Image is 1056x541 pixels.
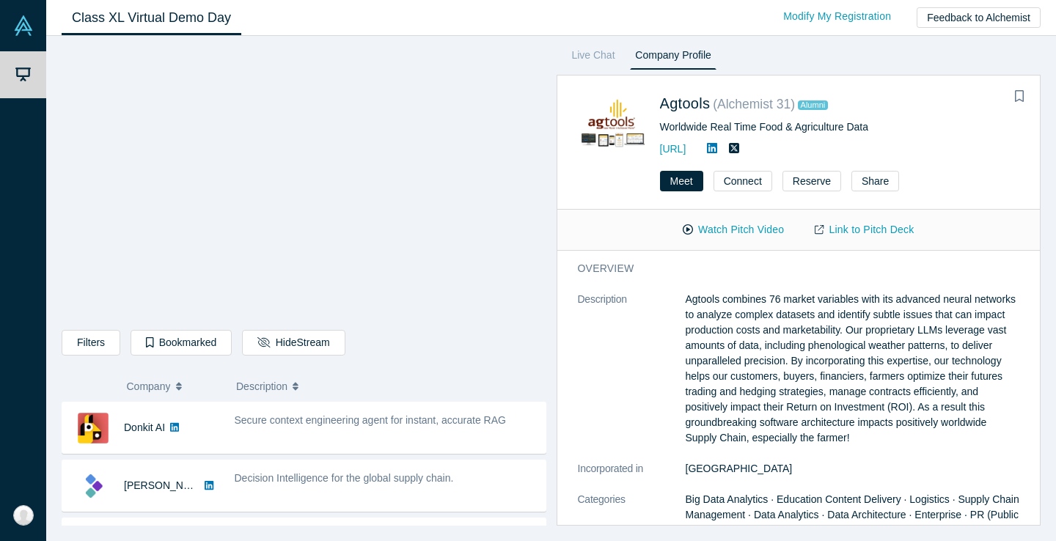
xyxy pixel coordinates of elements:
[127,371,221,402] button: Company
[124,422,165,433] a: Donkit AI
[78,471,109,501] img: Kimaru AI's Logo
[124,479,208,491] a: [PERSON_NAME]
[578,92,645,158] img: Agtools's Logo
[578,292,686,461] dt: Description
[768,4,906,29] a: Modify My Registration
[62,330,120,356] button: Filters
[567,46,620,70] a: Live Chat
[235,472,454,484] span: Decision Intelligence for the global supply chain.
[798,100,828,110] span: Alumni
[127,371,171,402] span: Company
[686,461,1020,476] dd: [GEOGRAPHIC_DATA]
[236,371,287,402] span: Description
[660,95,711,111] a: Agtools
[714,171,772,191] button: Connect
[667,217,799,243] button: Watch Pitch Video
[851,171,899,191] button: Share
[660,171,703,191] button: Meet
[62,1,241,35] a: Class XL Virtual Demo Day
[782,171,841,191] button: Reserve
[660,119,1020,135] div: Worldwide Real Time Food & Agriculture Data
[1009,87,1030,107] button: Bookmark
[713,97,795,111] small: ( Alchemist 31 )
[235,414,506,426] span: Secure context engineering agent for instant, accurate RAG
[799,217,929,243] a: Link to Pitch Deck
[13,505,34,526] img: Jai Taylor's Account
[236,371,536,402] button: Description
[242,330,345,356] button: HideStream
[131,330,232,356] button: Bookmarked
[62,48,546,319] iframe: Alchemist Class XL Demo Day: Vault
[917,7,1041,28] button: Feedback to Alchemist
[686,292,1020,446] p: Agtools combines 76 market variables with its advanced neural networks to analyze complex dataset...
[578,461,686,492] dt: Incorporated in
[13,15,34,36] img: Alchemist Vault Logo
[630,46,716,70] a: Company Profile
[660,143,686,155] a: [URL]
[78,413,109,444] img: Donkit AI's Logo
[578,261,1000,276] h3: overview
